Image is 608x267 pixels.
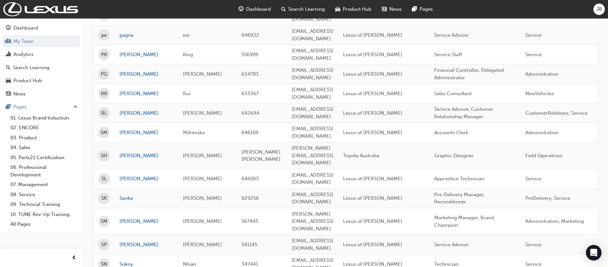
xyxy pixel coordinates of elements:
span: people-icon [6,39,11,44]
a: 06. Professional Development [8,162,80,180]
span: Search Learning [288,6,325,13]
a: [PERSON_NAME] [119,152,173,159]
span: Lexus of [PERSON_NAME] [343,242,402,248]
span: Pre-Delivery Manager, Reconditioner [434,192,485,205]
a: 02. ENCORE [8,123,80,133]
span: news-icon [382,5,387,13]
span: 646065 [242,176,259,182]
a: [PERSON_NAME] [119,218,173,225]
a: 04. Sales [8,143,80,153]
a: My Team [3,35,80,47]
a: Search Learning [3,62,80,74]
span: 567445 [242,218,258,224]
span: Field Operations [525,153,562,159]
span: King [183,52,193,57]
a: [PERSON_NAME] [119,109,173,117]
span: [PERSON_NAME] [183,176,222,182]
span: Lexus of [PERSON_NAME] [343,13,402,19]
span: 541145 [242,242,257,248]
span: [EMAIL_ADDRESS][DOMAIN_NAME] [292,192,333,205]
a: pages-iconPages [407,3,438,16]
span: Lexus of [PERSON_NAME] [343,195,402,201]
span: prev-icon [72,254,76,262]
span: Pages [420,6,433,13]
a: 10. TUNE Rev-Up Training [8,210,80,220]
div: Pages [13,103,27,111]
span: [PERSON_NAME] [183,71,222,77]
button: DashboardMy TeamAnalyticsSearch LearningProduct HubNews [3,21,80,101]
span: SM [101,218,107,225]
span: Service Advisor [434,32,469,38]
span: Lexus of [PERSON_NAME] [343,52,402,57]
div: Product Hub [13,77,42,84]
a: [PERSON_NAME] [119,90,173,97]
span: 347441 [242,261,258,267]
a: [PERSON_NAME] [119,241,173,248]
a: 05. Parts21 Certification [8,153,80,163]
span: [EMAIL_ADDRESS][DOMAIN_NAME] [292,238,333,251]
span: Administration [525,130,559,135]
span: PreDelivery, Service [525,195,570,201]
span: [PERSON_NAME].[PERSON_NAME] [242,149,282,162]
span: [PERSON_NAME][EMAIL_ADDRESS][DOMAIN_NAME] [292,211,333,232]
a: news-iconNews [377,3,407,16]
span: pages-icon [6,104,11,110]
span: Service [525,261,542,267]
span: Accounts Clerk [434,130,468,135]
span: car-icon [335,5,340,13]
span: 646109 [242,130,258,135]
span: 633367 [242,91,259,96]
span: PG [101,70,107,78]
span: Lexus of [PERSON_NAME] [343,218,402,224]
span: Lexus of [PERSON_NAME] [343,110,402,116]
span: [PERSON_NAME] [183,153,222,159]
a: 03. Product [8,133,80,143]
a: 08. Service [8,190,80,200]
span: [PERSON_NAME] [183,195,222,201]
img: Trak [3,2,78,16]
span: Product Hub [343,6,371,13]
span: Dashboard [246,6,271,13]
span: guage-icon [239,5,243,13]
a: [PERSON_NAME] [119,51,173,58]
span: Lexus of [PERSON_NAME] [343,32,402,38]
span: Lexus of [PERSON_NAME] [343,261,402,267]
span: NewVehicles [525,91,554,96]
span: Administration [525,71,559,77]
a: guage-iconDashboard [233,3,276,16]
span: [PERSON_NAME] [183,13,222,19]
span: JB [596,6,602,13]
span: PK [101,51,107,58]
span: News [389,6,402,13]
span: RL [101,109,107,117]
a: Product Hub [3,75,80,87]
span: [EMAIL_ADDRESS][DOMAIN_NAME] [292,106,333,120]
span: news-icon [6,91,11,97]
span: pages-icon [412,5,417,13]
span: Nhian [183,261,196,267]
div: News [13,90,26,98]
span: Rui [183,91,190,96]
span: [PERSON_NAME][EMAIL_ADDRESS][DOMAIN_NAME] [292,145,333,166]
span: 646932 [242,32,259,38]
span: [EMAIL_ADDRESS][DOMAIN_NAME] [292,48,333,61]
span: SK [101,195,107,202]
span: guage-icon [6,25,11,31]
span: [PERSON_NAME] [183,218,222,224]
a: [PERSON_NAME] [119,129,173,136]
span: Service Advisor [434,242,469,248]
span: Service [525,52,542,57]
span: Service Staff [434,52,462,57]
a: [PERSON_NAME] [119,70,173,78]
a: Sanka [119,195,173,202]
span: Sales Consultant [434,91,472,96]
a: car-iconProduct Hub [330,3,377,16]
span: Lexus of [PERSON_NAME] [343,91,402,96]
a: Dashboard [3,22,80,34]
span: SL [102,175,107,183]
a: 09. Technical Training [8,199,80,210]
span: Lexus of [PERSON_NAME] [343,130,402,135]
span: up-icon [73,103,78,111]
span: Service [525,242,542,248]
span: 556909 [242,52,258,57]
